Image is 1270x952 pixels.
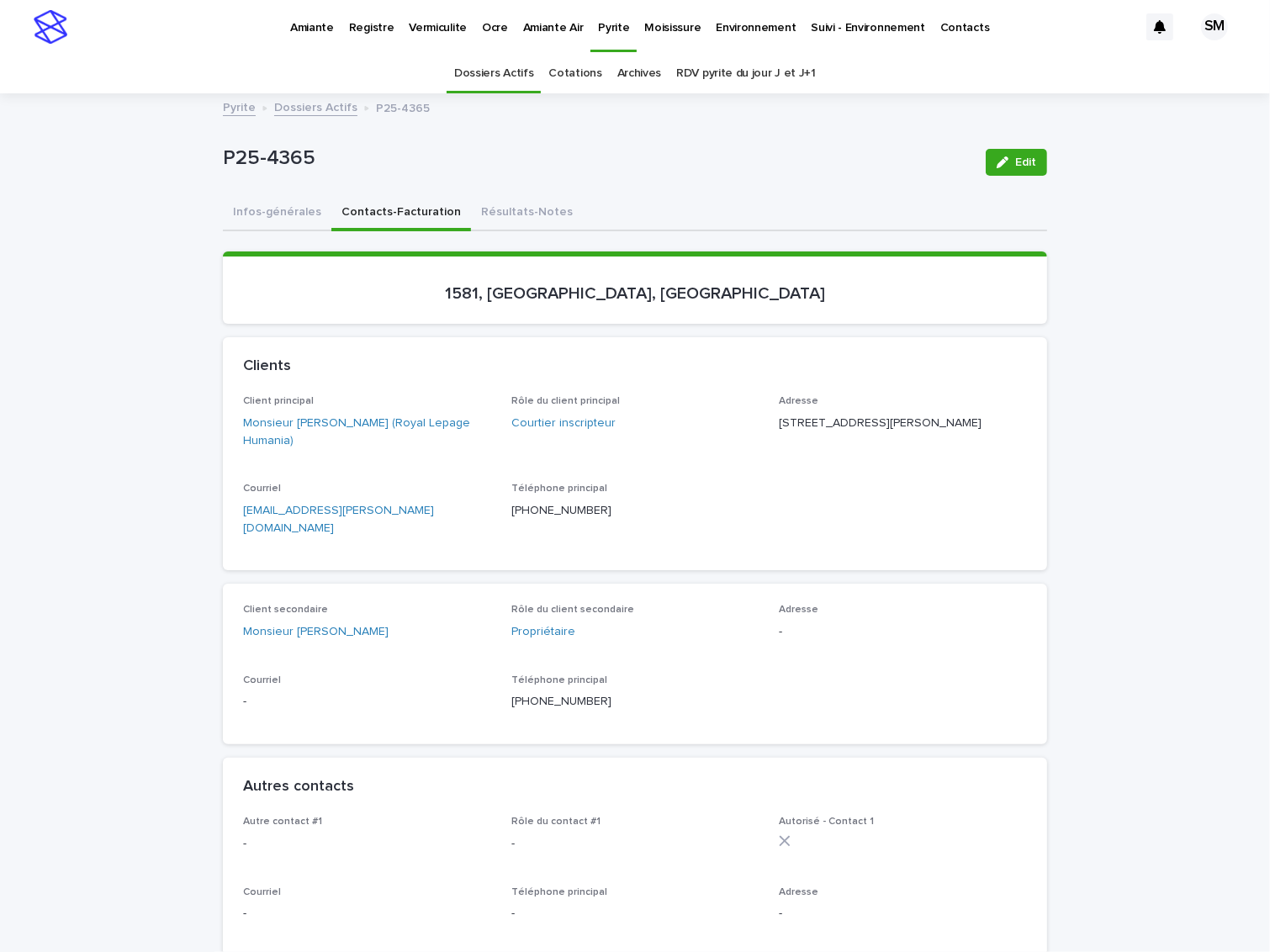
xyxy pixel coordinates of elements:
p: P25-4365 [223,146,972,171]
p: - [243,693,491,711]
p: P25-4365 [376,98,430,116]
span: Client principal [243,396,314,406]
span: Téléphone principal [511,887,607,897]
button: Contacts-Facturation [331,196,471,231]
a: Cotations [548,54,601,93]
a: Dossiers Actifs [274,97,357,116]
p: - [243,835,491,853]
a: [EMAIL_ADDRESS][PERSON_NAME][DOMAIN_NAME] [243,505,434,534]
a: RDV pyrite du jour J et J+1 [676,54,816,93]
button: Edit [986,149,1047,176]
a: Pyrite [223,97,256,116]
span: Autre contact #1 [243,817,322,827]
span: Courriel [243,675,281,685]
span: Rôle du contact #1 [511,817,601,827]
a: Dossiers Actifs [454,54,533,93]
p: - [511,905,759,923]
a: Propriétaire [511,623,575,641]
span: Courriel [243,484,281,494]
span: Rôle du client secondaire [511,605,634,615]
p: [STREET_ADDRESS][PERSON_NAME] [779,415,1027,432]
a: Archives [617,54,662,93]
p: 1581, [GEOGRAPHIC_DATA], [GEOGRAPHIC_DATA] [243,283,1027,304]
h2: Clients [243,357,291,376]
span: Téléphone principal [511,675,607,685]
p: - [779,623,1027,641]
span: Adresse [779,605,818,615]
p: - [243,905,491,923]
p: [PHONE_NUMBER] [511,502,759,520]
a: Courtier inscripteur [511,415,616,432]
p: - [779,905,1027,923]
span: Autorisé - Contact 1 [779,817,874,827]
img: stacker-logo-s-only.png [34,10,67,44]
span: Client secondaire [243,605,328,615]
p: [PHONE_NUMBER] [511,693,759,711]
span: Adresse [779,396,818,406]
p: - [511,835,759,853]
button: Infos-générales [223,196,331,231]
span: Edit [1015,156,1036,168]
span: Courriel [243,887,281,897]
span: Rôle du client principal [511,396,620,406]
span: Adresse [779,887,818,897]
a: Monsieur [PERSON_NAME] (Royal Lepage Humania) [243,415,491,450]
span: Téléphone principal [511,484,607,494]
div: SM [1201,13,1228,40]
h2: Autres contacts [243,778,354,796]
button: Résultats-Notes [471,196,583,231]
a: Monsieur [PERSON_NAME] [243,623,389,641]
